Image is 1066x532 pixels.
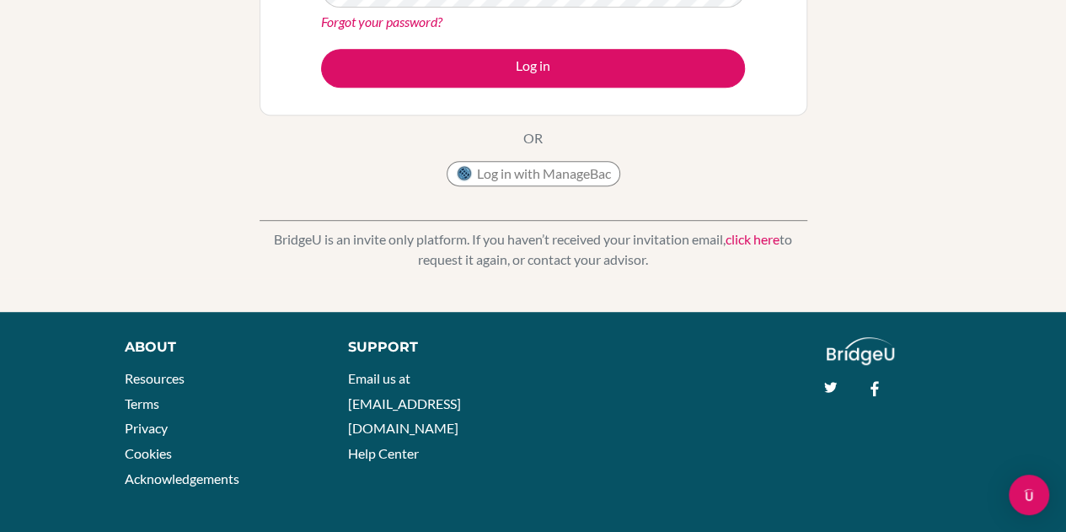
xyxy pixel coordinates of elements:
[523,128,543,148] p: OR
[260,229,807,270] p: BridgeU is an invite only platform. If you haven’t received your invitation email, to request it ...
[125,370,185,386] a: Resources
[321,49,745,88] button: Log in
[321,13,442,30] a: Forgot your password?
[125,420,168,436] a: Privacy
[726,231,779,247] a: click here
[125,337,310,357] div: About
[125,470,239,486] a: Acknowledgements
[348,370,461,436] a: Email us at [EMAIL_ADDRESS][DOMAIN_NAME]
[125,395,159,411] a: Terms
[125,445,172,461] a: Cookies
[827,337,895,365] img: logo_white@2x-f4f0deed5e89b7ecb1c2cc34c3e3d731f90f0f143d5ea2071677605dd97b5244.png
[348,445,419,461] a: Help Center
[447,161,620,186] button: Log in with ManageBac
[1009,475,1049,515] div: Open Intercom Messenger
[348,337,517,357] div: Support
